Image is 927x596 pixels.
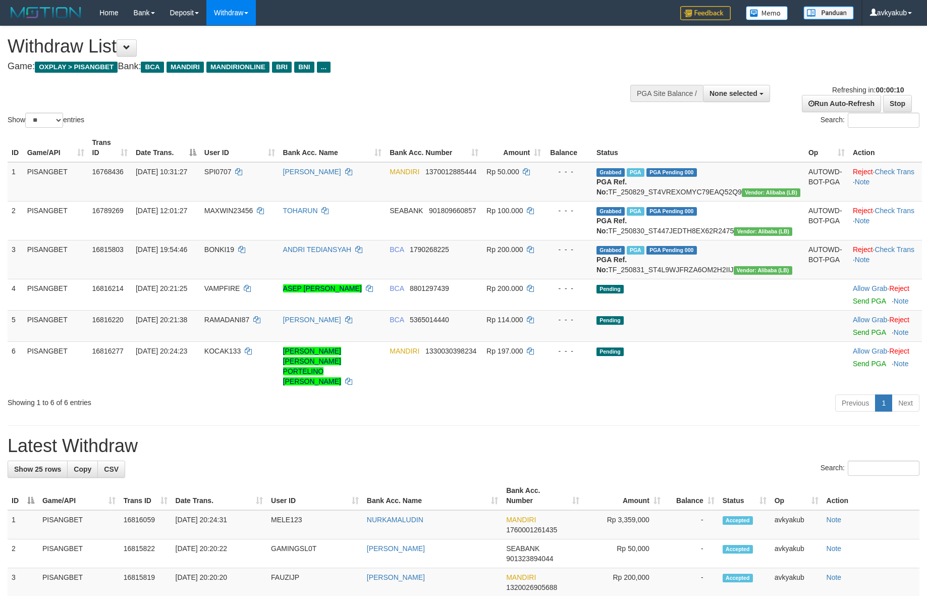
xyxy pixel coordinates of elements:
div: - - - [549,206,588,216]
th: Amount: activate to sort column ascending [482,133,545,162]
span: Pending [596,316,624,325]
span: 16816214 [92,284,124,292]
span: Vendor URL: https://dashboard.q2checkout.com/secure [734,266,792,275]
a: Send PGA [853,328,886,336]
span: Accepted [723,574,753,582]
td: 2 [8,539,38,568]
a: [PERSON_NAME] [367,544,425,553]
div: PGA Site Balance / [630,85,703,102]
a: Note [894,328,909,336]
a: Note [827,573,842,581]
span: MANDIRI [506,573,536,581]
td: 1 [8,510,38,539]
span: Copy 8801297439 to clipboard [410,284,449,292]
a: Note [855,217,870,225]
span: Refreshing in: [832,86,904,94]
td: TF_250831_ST4L9WJFRZA6OM2H2IIJ [592,240,804,279]
span: [DATE] 10:31:27 [136,168,187,176]
a: Check Trans [875,207,914,215]
span: Copy 1790268225 to clipboard [410,245,449,254]
th: Game/API: activate to sort column ascending [38,481,120,510]
td: · [849,310,922,341]
td: avkyakub [771,539,823,568]
span: SEABANK [506,544,539,553]
div: - - - [549,315,588,325]
span: PGA Pending [646,246,697,255]
span: 16768436 [92,168,124,176]
td: PISANGBET [23,310,88,341]
span: Vendor URL: https://dashboard.q2checkout.com/secure [742,188,800,197]
b: PGA Ref. No: [596,217,627,235]
span: SEABANK [390,207,423,215]
th: Action [823,481,919,510]
a: [PERSON_NAME] [PERSON_NAME] PORTELINO [PERSON_NAME] [283,347,341,385]
a: Next [892,394,919,412]
td: 16815822 [120,539,172,568]
a: ANDRI TEDIANSYAH [283,245,352,254]
a: Reject [853,168,873,176]
input: Search: [848,461,919,476]
span: BCA [141,62,163,73]
td: 4 [8,279,23,310]
a: Reject [853,207,873,215]
td: AUTOWD-BOT-PGA [804,201,849,240]
label: Search: [821,461,919,476]
td: MELE123 [267,510,363,539]
span: KOCAK133 [204,347,241,355]
input: Search: [848,113,919,128]
th: ID: activate to sort column descending [8,481,38,510]
img: Button%20Memo.svg [746,6,788,20]
strong: 00:00:10 [876,86,904,94]
td: [DATE] 20:24:31 [172,510,267,539]
th: Balance [545,133,592,162]
td: PISANGBET [23,162,88,202]
a: [PERSON_NAME] [283,168,341,176]
td: 6 [8,341,23,390]
a: Send PGA [853,297,886,305]
a: Check Trans [875,245,914,254]
a: CSV [97,461,125,478]
a: Reject [889,316,909,324]
a: Allow Grab [853,347,887,355]
span: [DATE] 12:01:27 [136,207,187,215]
span: MANDIRI [167,62,204,73]
a: TOHARUN [283,207,318,215]
span: MANDIRI [390,347,419,355]
span: Pending [596,285,624,293]
td: [DATE] 20:20:22 [172,539,267,568]
td: TF_250830_ST447JEDTH8EX62R2475 [592,201,804,240]
a: Previous [835,394,876,412]
label: Show entries [8,113,84,128]
td: GAMINGSL0T [267,539,363,568]
span: Grabbed [596,168,625,177]
span: CSV [104,465,119,473]
a: Note [855,178,870,186]
span: OXPLAY > PISANGBET [35,62,118,73]
span: Show 25 rows [14,465,61,473]
span: Marked by avkyakub [627,246,644,255]
a: Stop [883,95,912,112]
span: · [853,284,889,292]
a: Note [827,544,842,553]
span: MANDIRI [506,516,536,524]
div: - - - [549,167,588,177]
a: Allow Grab [853,284,887,292]
td: avkyakub [771,510,823,539]
a: Reject [853,245,873,254]
span: SPI0707 [204,168,232,176]
td: 16816059 [120,510,172,539]
span: Copy 1370012885444 to clipboard [425,168,476,176]
div: - - - [549,346,588,356]
td: 5 [8,310,23,341]
span: PGA Pending [646,168,697,177]
span: MANDIRI [390,168,419,176]
th: User ID: activate to sort column ascending [267,481,363,510]
td: - [665,510,719,539]
th: Bank Acc. Name: activate to sort column ascending [363,481,502,510]
td: PISANGBET [38,510,120,539]
a: Note [827,516,842,524]
span: Rp 50.000 [486,168,519,176]
button: None selected [703,85,770,102]
span: [DATE] 20:24:23 [136,347,187,355]
th: Date Trans.: activate to sort column ascending [172,481,267,510]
